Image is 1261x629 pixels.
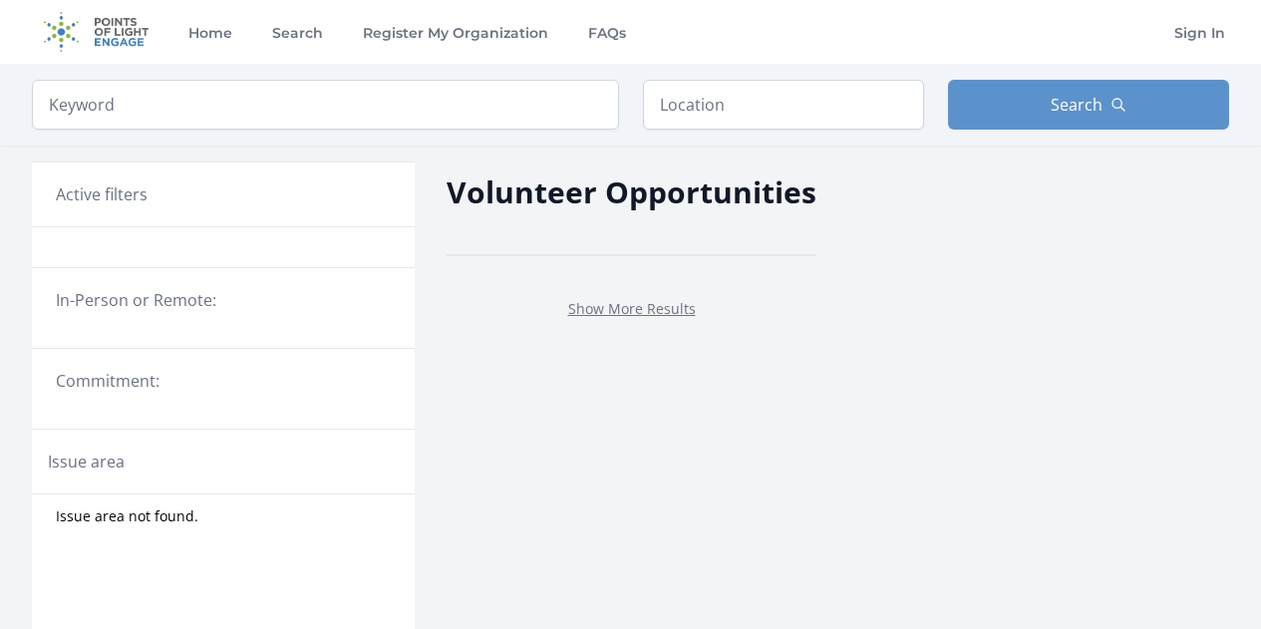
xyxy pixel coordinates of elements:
a: Show More Results [568,299,696,318]
button: Search [948,80,1229,130]
input: Location [643,80,924,130]
input: Keyword [32,80,619,130]
span: Search [1051,93,1103,117]
h3: Active filters [56,182,148,206]
legend: In-Person or Remote: [56,288,391,312]
legend: Commitment: [56,369,391,393]
legend: Issue area [48,450,125,473]
h2: Volunteer Opportunities [447,169,816,214]
span: Issue area not found. [56,506,198,526]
